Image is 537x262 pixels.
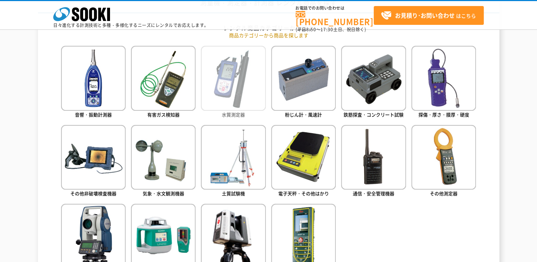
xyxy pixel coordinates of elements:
[353,190,394,197] span: 通信・安全管理機器
[341,125,406,198] a: 通信・安全管理機器
[341,125,406,190] img: 通信・安全管理機器
[131,46,196,119] a: 有害ガス検知器
[341,46,406,119] a: 鉄筋探査・コンクリート試験
[147,111,180,118] span: 有害ガス検知器
[61,32,476,39] p: 商品カテゴリーから商品を探します
[61,46,126,119] a: 音響・振動計測器
[271,46,336,110] img: 粉じん計・風速計
[271,46,336,119] a: 粉じん計・風速計
[61,125,126,198] a: その他非破壊検査機器
[278,190,329,197] span: 電子天秤・その他はかり
[296,26,366,33] span: (平日 ～ 土日、祝日除く)
[201,125,265,190] img: 土質試験機
[411,125,476,198] a: その他測定器
[411,46,476,119] a: 探傷・厚さ・膜厚・硬度
[411,125,476,190] img: その他測定器
[374,6,484,25] a: お見積り･お問い合わせはこちら
[222,190,245,197] span: 土質試験機
[131,46,196,110] img: 有害ガス検知器
[395,11,455,20] strong: お見積り･お問い合わせ
[201,46,265,119] a: 水質測定器
[430,190,457,197] span: その他測定器
[222,111,245,118] span: 水質測定器
[70,190,116,197] span: その他非破壊検査機器
[341,46,406,110] img: 鉄筋探査・コンクリート試験
[131,125,196,190] img: 気象・水文観測機器
[381,10,476,21] span: はこちら
[75,111,112,118] span: 音響・振動計測器
[306,26,316,33] span: 8:50
[418,111,469,118] span: 探傷・厚さ・膜厚・硬度
[61,125,126,190] img: その他非破壊検査機器
[271,125,336,198] a: 電子天秤・その他はかり
[285,111,322,118] span: 粉じん計・風速計
[344,111,404,118] span: 鉄筋探査・コンクリート試験
[201,46,265,110] img: 水質測定器
[61,46,126,110] img: 音響・振動計測器
[271,125,336,190] img: 電子天秤・その他はかり
[296,11,374,26] a: [PHONE_NUMBER]
[201,125,265,198] a: 土質試験機
[131,125,196,198] a: 気象・水文観測機器
[143,190,184,197] span: 気象・水文観測機器
[296,6,374,10] span: お電話でのお問い合わせは
[320,26,333,33] span: 17:30
[411,46,476,110] img: 探傷・厚さ・膜厚・硬度
[53,23,209,27] p: 日々進化する計測技術と多種・多様化するニーズにレンタルでお応えします。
